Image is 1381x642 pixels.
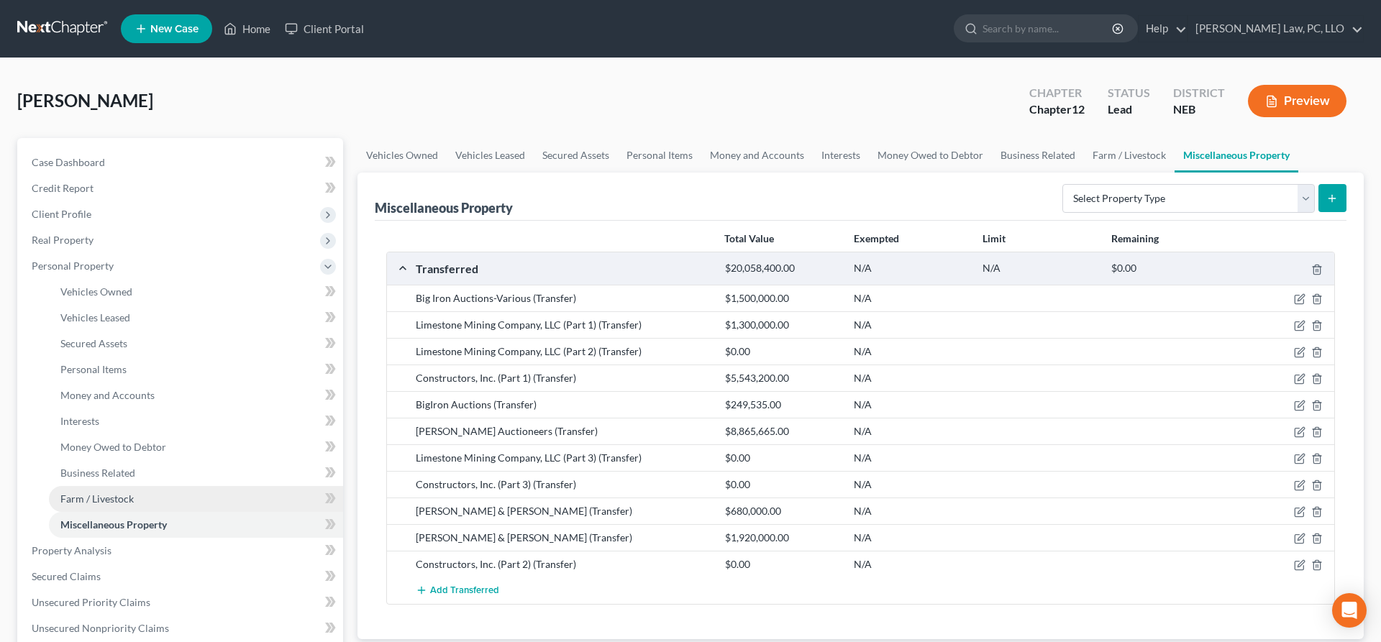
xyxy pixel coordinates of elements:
span: Secured Assets [60,337,127,349]
span: Unsecured Priority Claims [32,596,150,608]
div: Constructors, Inc. (Part 3) (Transfer) [409,477,718,492]
a: Money and Accounts [49,382,343,408]
div: Constructors, Inc. (Part 2) (Transfer) [409,557,718,572]
span: Money Owed to Debtor [60,441,166,453]
div: Open Intercom Messenger [1332,593,1367,628]
div: [PERSON_NAME] & [PERSON_NAME] (Transfer) [409,504,718,518]
a: Secured Claims [20,564,343,590]
div: Chapter [1029,85,1085,101]
span: [PERSON_NAME] [17,90,153,111]
div: BigIron Auctions (Transfer) [409,398,718,412]
span: Add Transferred [430,585,499,597]
span: New Case [150,24,199,35]
div: N/A [975,262,1104,275]
a: Unsecured Priority Claims [20,590,343,615]
div: Status [1108,85,1150,101]
div: $0.00 [1104,262,1233,275]
a: Vehicles Owned [49,279,343,305]
a: Miscellaneous Property [1175,138,1298,173]
div: N/A [847,477,975,492]
div: N/A [847,318,975,332]
span: Secured Claims [32,570,101,582]
div: Limestone Mining Company, LLC (Part 3) (Transfer) [409,451,718,465]
div: $680,000.00 [718,504,847,518]
div: Chapter [1029,101,1085,118]
button: Preview [1248,85,1346,117]
div: Transferred [409,261,718,276]
div: N/A [847,504,975,518]
a: Personal Items [49,357,343,382]
a: Farm / Livestock [49,486,343,512]
div: NEB [1173,101,1225,118]
input: Search by name... [983,15,1114,42]
span: Interests [60,415,99,427]
a: Vehicles Leased [447,138,534,173]
span: Farm / Livestock [60,492,134,505]
div: N/A [847,531,975,545]
div: N/A [847,371,975,385]
div: Limestone Mining Company, LLC (Part 2) (Transfer) [409,344,718,359]
span: Miscellaneous Property [60,518,167,531]
a: Secured Assets [49,331,343,357]
span: 12 [1072,102,1085,116]
a: Case Dashboard [20,150,343,175]
a: Unsecured Nonpriority Claims [20,615,343,641]
a: Secured Assets [534,138,618,173]
a: Personal Items [618,138,701,173]
div: Lead [1108,101,1150,118]
div: N/A [847,291,975,306]
a: Business Related [49,460,343,486]
div: $1,920,000.00 [718,531,847,545]
div: N/A [847,344,975,359]
div: $1,300,000.00 [718,318,847,332]
div: $0.00 [718,451,847,465]
span: Vehicles Owned [60,285,132,298]
div: $5,543,200.00 [718,371,847,385]
div: $20,058,400.00 [718,262,847,275]
a: Home [217,16,278,42]
span: Credit Report [32,182,94,194]
a: Vehicles Leased [49,305,343,331]
a: Interests [813,138,869,173]
div: $249,535.00 [718,398,847,412]
span: Personal Items [60,363,127,375]
span: Money and Accounts [60,389,155,401]
div: [PERSON_NAME] & [PERSON_NAME] (Transfer) [409,531,718,545]
div: $0.00 [718,557,847,572]
div: Miscellaneous Property [375,199,513,216]
a: Money and Accounts [701,138,813,173]
div: [PERSON_NAME] Auctioneers (Transfer) [409,424,718,439]
div: Limestone Mining Company, LLC (Part 1) (Transfer) [409,318,718,332]
a: Miscellaneous Property [49,512,343,538]
a: Property Analysis [20,538,343,564]
span: Business Related [60,467,135,479]
a: [PERSON_NAME] Law, PC, LLO [1188,16,1363,42]
span: Unsecured Nonpriority Claims [32,622,169,634]
div: N/A [847,262,975,275]
a: Client Portal [278,16,371,42]
div: $0.00 [718,344,847,359]
strong: Remaining [1111,232,1159,244]
a: Farm / Livestock [1084,138,1175,173]
a: Vehicles Owned [357,138,447,173]
span: Real Property [32,234,94,246]
span: Client Profile [32,208,91,220]
button: Add Transferred [416,577,499,604]
strong: Limit [983,232,1006,244]
div: District [1173,85,1225,101]
strong: Exempted [854,232,899,244]
div: $1,500,000.00 [718,291,847,306]
div: N/A [847,424,975,439]
a: Interests [49,408,343,434]
span: Personal Property [32,260,114,272]
span: Case Dashboard [32,156,105,168]
a: Credit Report [20,175,343,201]
div: N/A [847,398,975,412]
strong: Total Value [724,232,774,244]
a: Money Owed to Debtor [869,138,992,173]
div: $0.00 [718,477,847,492]
span: Vehicles Leased [60,311,130,324]
span: Property Analysis [32,544,111,556]
a: Money Owed to Debtor [49,434,343,460]
a: Help [1139,16,1187,42]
